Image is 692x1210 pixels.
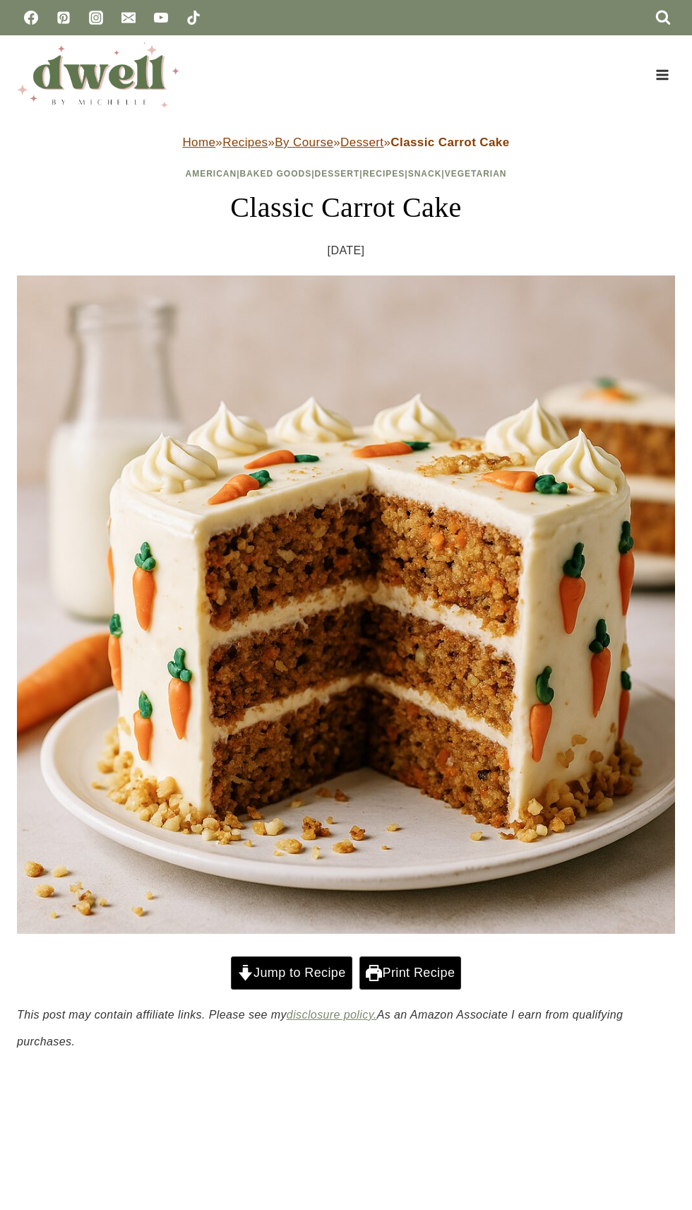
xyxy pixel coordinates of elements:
[147,4,175,32] a: YouTube
[390,136,509,149] strong: Classic Carrot Cake
[49,4,78,32] a: Pinterest
[17,42,179,107] img: DWELL by michelle
[114,4,143,32] a: Email
[82,4,110,32] a: Instagram
[275,136,333,149] a: By Course
[17,1009,623,1048] em: This post may contain affiliate links. Please see my As an Amazon Associate I earn from qualifyin...
[186,169,237,179] a: American
[340,136,383,149] a: Dessert
[222,136,268,149] a: Recipes
[651,6,675,30] button: View Search Form
[315,169,360,179] a: Dessert
[17,4,45,32] a: Facebook
[649,64,675,85] button: Open menu
[408,169,442,179] a: Snack
[328,240,365,261] time: [DATE]
[179,4,208,32] a: TikTok
[182,136,509,149] span: » » » »
[287,1009,377,1021] a: disclosure policy.
[240,169,312,179] a: Baked Goods
[17,186,675,229] h1: Classic Carrot Cake
[186,169,507,179] span: | | | | |
[231,956,352,989] a: Jump to Recipe
[363,169,405,179] a: Recipes
[445,169,507,179] a: Vegetarian
[182,136,215,149] a: Home
[359,956,461,989] a: Print Recipe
